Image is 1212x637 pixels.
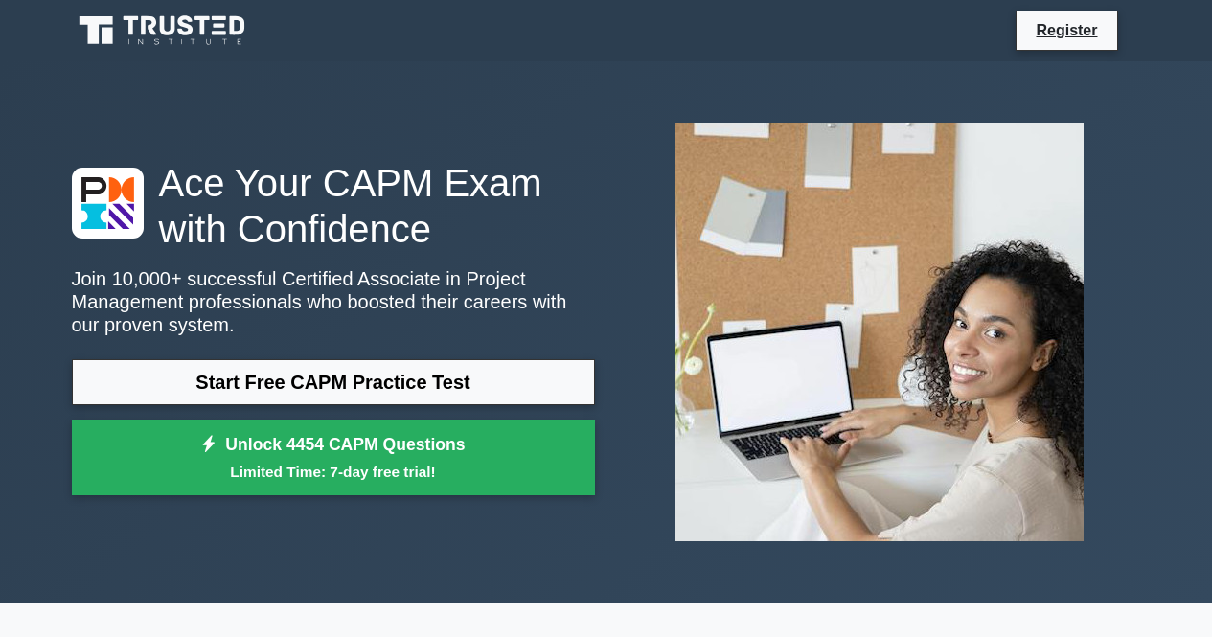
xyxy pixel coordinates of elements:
[96,461,571,483] small: Limited Time: 7-day free trial!
[72,160,595,252] h1: Ace Your CAPM Exam with Confidence
[72,267,595,336] p: Join 10,000+ successful Certified Associate in Project Management professionals who boosted their...
[1024,18,1109,42] a: Register
[72,359,595,405] a: Start Free CAPM Practice Test
[72,420,595,496] a: Unlock 4454 CAPM QuestionsLimited Time: 7-day free trial!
